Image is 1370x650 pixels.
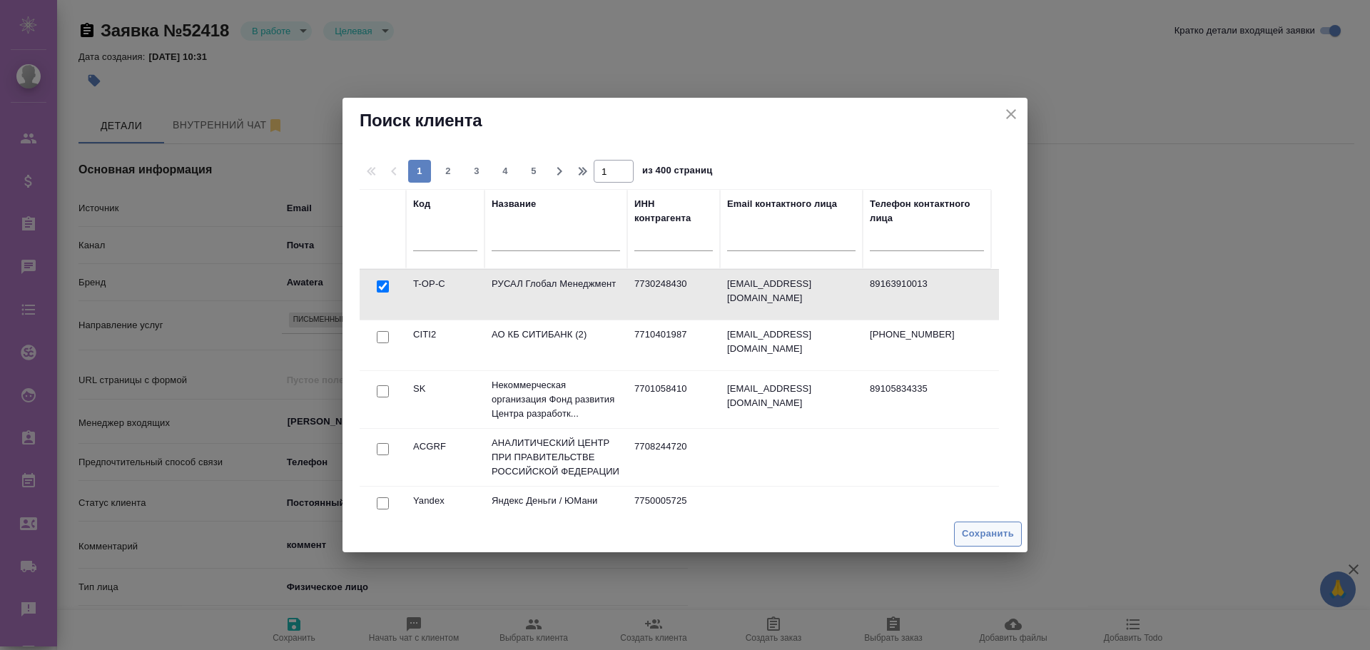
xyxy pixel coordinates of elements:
[437,164,460,178] span: 2
[642,162,712,183] span: из 400 страниц
[727,382,856,410] p: [EMAIL_ADDRESS][DOMAIN_NAME]
[492,197,536,211] div: Название
[962,526,1014,542] span: Сохранить
[727,197,837,211] div: Email контактного лица
[627,375,720,425] td: 7701058410
[1000,103,1022,125] button: close
[492,436,620,479] p: АНАЛИТИЧЕСКИЙ ЦЕНТР ПРИ ПРАВИТЕЛЬСТВЕ РОССИЙСКОЙ ФЕДЕРАЦИИ
[413,197,430,211] div: Код
[492,277,620,291] p: РУСАЛ Глобал Менеджмент
[870,382,984,396] p: 89105834335
[437,160,460,183] button: 2
[360,109,1010,132] h2: Поиск клиента
[627,487,720,537] td: 7750005725
[870,197,984,225] div: Телефон контактного лица
[406,270,484,320] td: T-OP-C
[465,164,488,178] span: 3
[522,164,545,178] span: 5
[727,277,856,305] p: [EMAIL_ADDRESS][DOMAIN_NAME]
[634,197,713,225] div: ИНН контрагента
[627,432,720,482] td: 7708244720
[522,160,545,183] button: 5
[492,378,620,421] p: Некоммерческая организация Фонд развития Центра разработк...
[870,327,984,342] p: [PHONE_NUMBER]
[727,327,856,356] p: [EMAIL_ADDRESS][DOMAIN_NAME]
[627,320,720,370] td: 7710401987
[406,432,484,482] td: ACGRF
[954,522,1022,547] button: Сохранить
[406,487,484,537] td: Yandex
[406,320,484,370] td: CITI2
[494,164,517,178] span: 4
[465,160,488,183] button: 3
[870,277,984,291] p: 89163910013
[492,327,620,342] p: АО КБ СИТИБАНК (2)
[627,270,720,320] td: 7730248430
[494,160,517,183] button: 4
[406,375,484,425] td: SK
[492,494,620,508] p: Яндекс Деньги / ЮМани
